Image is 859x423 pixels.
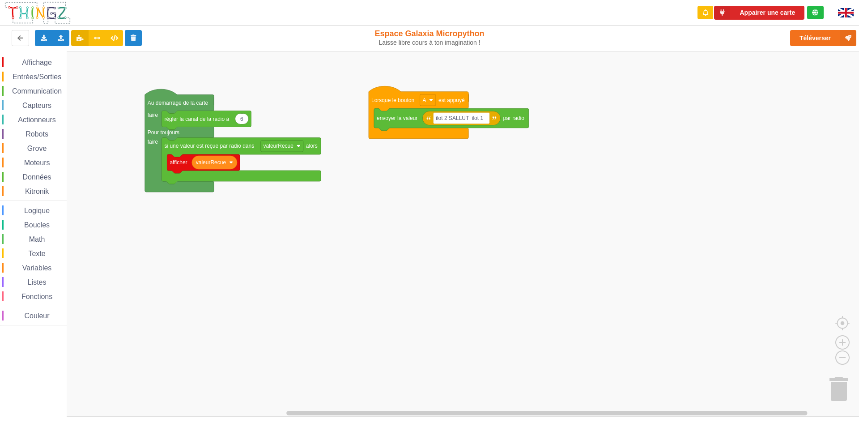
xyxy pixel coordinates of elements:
[503,115,525,121] text: par radio
[26,278,48,286] span: Listes
[355,39,505,47] div: Laisse libre cours à ton imagination !
[714,6,804,20] button: Appairer une carte
[377,115,417,121] text: envoyer la valeur
[21,59,53,66] span: Affichage
[4,1,71,25] img: thingz_logo.png
[21,102,53,109] span: Capteurs
[164,143,254,149] text: si une valeur est reçue par radio dans
[306,143,318,149] text: alors
[24,130,50,138] span: Robots
[371,97,414,103] text: Lorsque le bouton
[28,235,47,243] span: Math
[148,129,179,135] text: Pour toujours
[11,73,63,81] span: Entrées/Sorties
[148,138,158,145] text: faire
[838,8,854,17] img: gb.png
[17,116,57,124] span: Actionneurs
[24,188,50,195] span: Kitronik
[20,293,54,300] span: Fonctions
[807,6,824,19] div: Tu es connecté au serveur de création de Thingz
[438,97,465,103] text: est appuyé
[23,159,51,167] span: Moteurs
[170,159,187,166] text: afficher
[148,99,208,106] text: Au démarrage de la carte
[164,115,229,122] text: régler la canal de la radio à
[355,29,505,47] div: Espace Galaxia Micropython
[240,115,243,122] text: 6
[21,173,53,181] span: Données
[148,111,158,118] text: faire
[790,30,856,46] button: Téléverser
[23,312,51,320] span: Couleur
[264,143,294,149] text: valeurRecue
[11,87,63,95] span: Communication
[436,115,483,121] text: ilot 2 SALLUT ilot 1
[196,159,226,166] text: valeurRecue
[23,207,51,214] span: Logique
[21,264,53,272] span: Variables
[23,221,51,229] span: Boucles
[423,97,426,103] text: A
[26,145,48,152] span: Grove
[27,250,47,257] span: Texte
